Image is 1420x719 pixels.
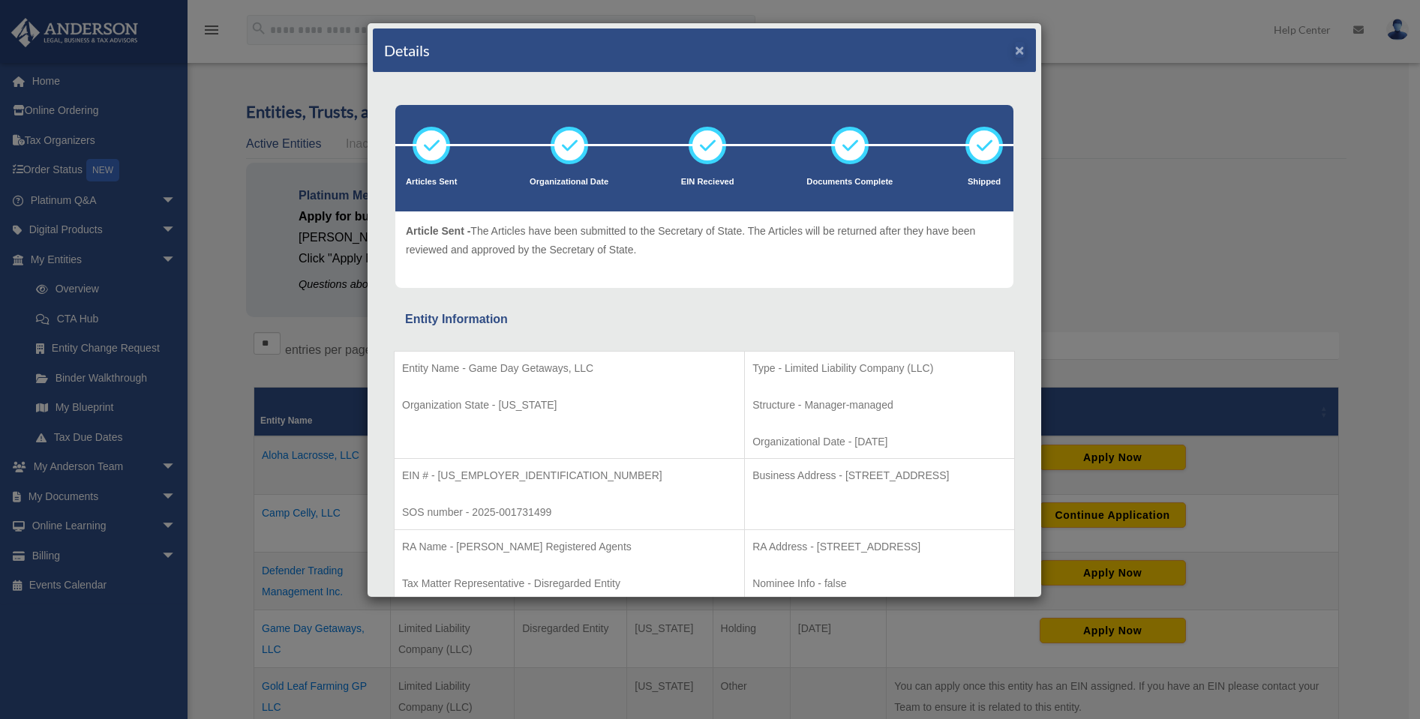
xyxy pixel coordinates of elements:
[402,574,737,593] p: Tax Matter Representative - Disregarded Entity
[406,175,457,190] p: Articles Sent
[752,433,1007,451] p: Organizational Date - [DATE]
[402,466,737,485] p: EIN # - [US_EMPLOYER_IDENTIFICATION_NUMBER]
[752,396,1007,415] p: Structure - Manager-managed
[752,466,1007,485] p: Business Address - [STREET_ADDRESS]
[402,503,737,522] p: SOS number - 2025-001731499
[806,175,893,190] p: Documents Complete
[1015,42,1025,58] button: ×
[406,222,1003,259] p: The Articles have been submitted to the Secretary of State. The Articles will be returned after t...
[681,175,734,190] p: EIN Recieved
[384,40,430,61] h4: Details
[965,175,1003,190] p: Shipped
[752,538,1007,556] p: RA Address - [STREET_ADDRESS]
[405,309,1004,330] div: Entity Information
[406,225,470,237] span: Article Sent -
[530,175,608,190] p: Organizational Date
[402,538,737,556] p: RA Name - [PERSON_NAME] Registered Agents
[752,359,1007,378] p: Type - Limited Liability Company (LLC)
[402,396,737,415] p: Organization State - [US_STATE]
[402,359,737,378] p: Entity Name - Game Day Getaways, LLC
[752,574,1007,593] p: Nominee Info - false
